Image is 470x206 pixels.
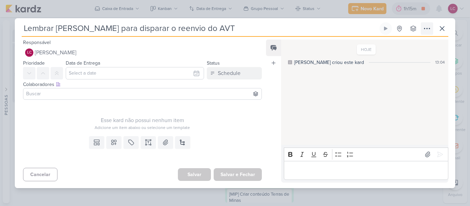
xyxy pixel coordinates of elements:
[23,46,262,59] button: LC [PERSON_NAME]
[23,60,45,66] label: Prioridade
[207,67,262,79] button: Schedule
[25,48,33,57] div: Laís Costa
[35,48,76,57] span: [PERSON_NAME]
[207,60,220,66] label: Status
[284,161,448,180] div: Editor editing area: main
[23,168,57,181] button: Cancelar
[66,67,204,79] input: Select a date
[284,148,448,161] div: Editor toolbar
[27,51,32,55] p: LC
[23,40,51,45] label: Responsável
[294,59,364,66] div: [PERSON_NAME] criou este kard
[435,59,445,65] div: 13:04
[25,90,260,98] input: Buscar
[66,60,100,66] label: Data de Entrega
[22,22,378,35] input: Kard Sem Título
[383,26,388,31] div: Ligar relógio
[23,124,262,131] div: Adicione um item abaixo ou selecione um template
[23,116,262,124] div: Esse kard não possui nenhum item
[218,69,241,77] div: Schedule
[23,81,262,88] div: Colaboradores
